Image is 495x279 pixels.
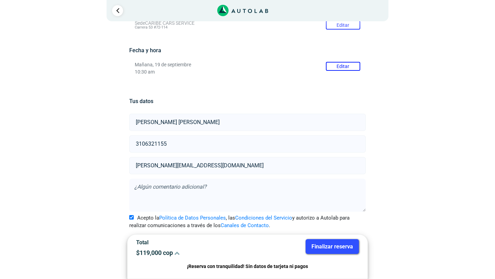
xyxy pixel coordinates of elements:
p: $ 119,000 cop [136,249,242,256]
p: Mañana, 19 de septiembre [135,62,360,68]
p: Total [136,239,242,246]
a: Link al sitio de autolab [217,7,268,13]
h5: Tus datos [129,98,365,104]
a: Ir al paso anterior [112,5,123,16]
input: Correo electrónico [129,157,365,174]
a: Política de Datos Personales [159,215,226,221]
input: Celular [129,135,365,153]
label: Acepto la , las y autorizo a Autolab para realizar comunicaciones a través de los . [129,214,365,230]
a: Canales de Contacto [221,222,269,228]
p: ¡Reserva con tranquilidad! Sin datos de tarjeta ni pagos [136,263,359,270]
input: Acepto laPolítica de Datos Personales, lasCondiciones del Servicioy autorizo a Autolab para reali... [129,215,134,220]
a: Condiciones del Servicio [235,215,292,221]
button: Finalizar reserva [306,239,359,254]
input: Nombre y apellido [129,114,365,131]
h5: Fecha y hora [129,47,365,54]
p: 10:30 am [135,69,360,75]
button: Editar [326,62,360,71]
